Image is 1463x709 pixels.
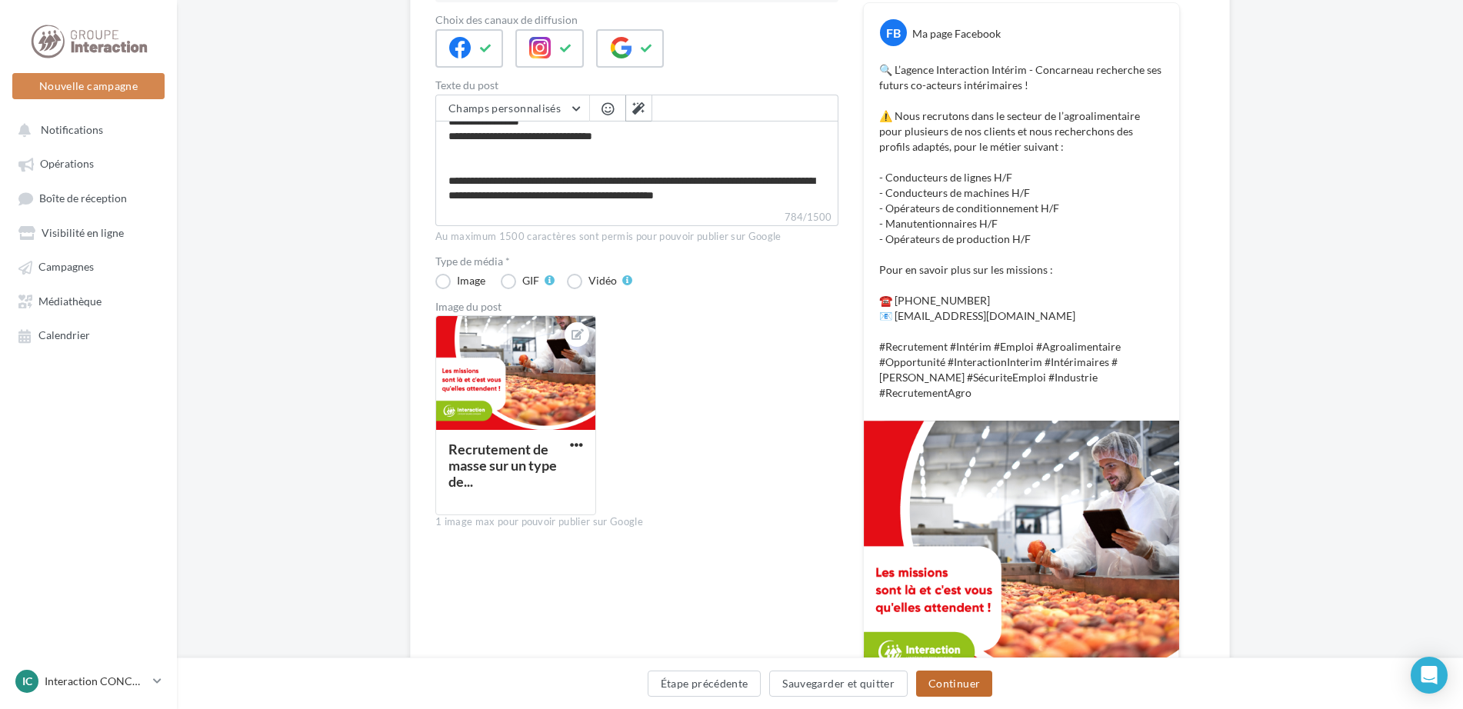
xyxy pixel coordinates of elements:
div: FB [880,19,907,46]
div: Vidéo [588,275,617,286]
span: Notifications [41,123,103,136]
span: Boîte de réception [39,191,127,205]
a: IC Interaction CONCARNEAU [12,667,165,696]
a: Médiathèque [9,287,168,315]
button: Sauvegarder et quitter [769,671,908,697]
div: Image du post [435,301,838,312]
div: Au maximum 1500 caractères sont permis pour pouvoir publier sur Google [435,230,838,244]
div: Open Intercom Messenger [1411,657,1448,694]
div: Recrutement de masse sur un type de... [448,441,557,490]
p: Interaction CONCARNEAU [45,674,147,689]
span: Visibilité en ligne [42,226,124,239]
a: Boîte de réception [9,184,168,212]
label: Choix des canaux de diffusion [435,15,838,25]
div: Ma page Facebook [912,26,1001,42]
span: IC [22,674,32,689]
a: Opérations [9,149,168,177]
button: Notifications [9,115,162,143]
span: Médiathèque [38,295,102,308]
a: Campagnes [9,252,168,280]
button: Champs personnalisés [436,95,589,121]
a: Visibilité en ligne [9,218,168,246]
label: Texte du post [435,80,838,91]
div: 1 image max pour pouvoir publier sur Google [435,515,838,529]
button: Continuer [916,671,992,697]
button: Nouvelle campagne [12,73,165,99]
button: Étape précédente [648,671,761,697]
span: Champs personnalisés [448,102,561,115]
p: 🔍 L’agence Interaction Intérim - Concarneau recherche ses futurs co-acteurs intérimaires ! ⚠️ Nou... [879,62,1164,401]
span: Opérations [40,158,94,171]
div: Image [457,275,485,286]
a: Calendrier [9,321,168,348]
div: GIF [522,275,539,286]
label: 784/1500 [435,209,838,226]
span: Campagnes [38,261,94,274]
label: Type de média * [435,256,838,267]
span: Calendrier [38,329,90,342]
